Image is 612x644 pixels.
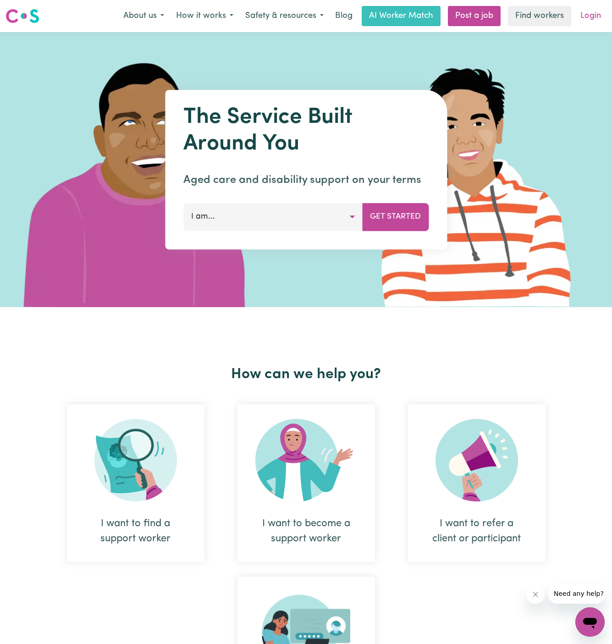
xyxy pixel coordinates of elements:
[237,404,375,562] div: I want to become a support worker
[117,6,170,26] button: About us
[94,419,177,501] img: Search
[575,6,606,26] a: Login
[526,585,545,604] iframe: Close message
[362,203,429,231] button: Get Started
[408,404,546,562] div: I want to refer a client or participant
[67,404,204,562] div: I want to find a support worker
[508,6,571,26] a: Find workers
[183,203,363,231] button: I am...
[183,172,429,188] p: Aged care and disability support on your terms
[239,6,330,26] button: Safety & resources
[183,105,429,157] h1: The Service Built Around You
[259,516,353,546] div: I want to become a support worker
[170,6,239,26] button: How it works
[448,6,501,26] a: Post a job
[89,516,182,546] div: I want to find a support worker
[6,6,39,27] a: Careseekers logo
[430,516,524,546] div: I want to refer a client or participant
[362,6,441,26] a: AI Worker Match
[330,6,358,26] a: Blog
[436,419,518,501] img: Refer
[50,366,562,383] h2: How can we help you?
[575,607,605,637] iframe: Button to launch messaging window
[255,419,357,501] img: Become Worker
[548,583,605,604] iframe: Message from company
[6,8,39,24] img: Careseekers logo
